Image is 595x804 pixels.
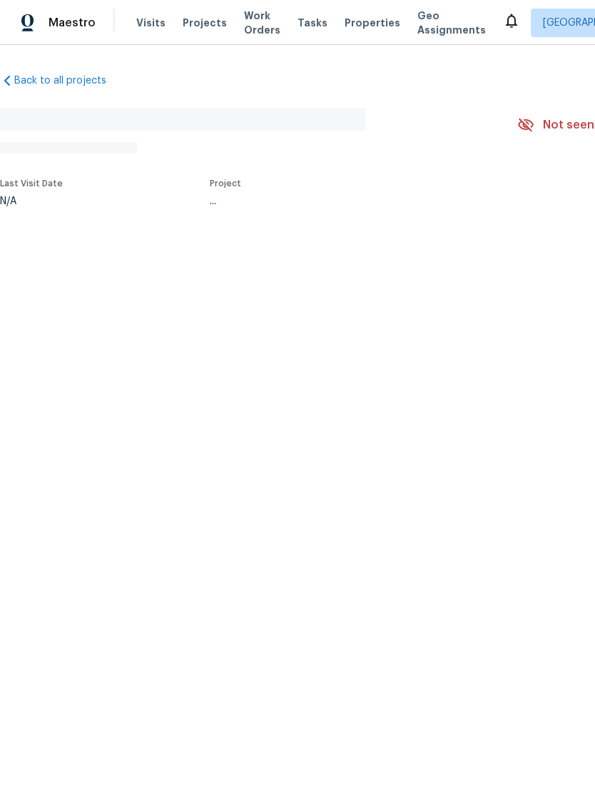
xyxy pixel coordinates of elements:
[244,9,280,37] span: Work Orders
[210,179,241,188] span: Project
[136,16,166,30] span: Visits
[417,9,486,37] span: Geo Assignments
[210,196,484,206] div: ...
[49,16,96,30] span: Maestro
[297,18,327,28] span: Tasks
[345,16,400,30] span: Properties
[183,16,227,30] span: Projects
